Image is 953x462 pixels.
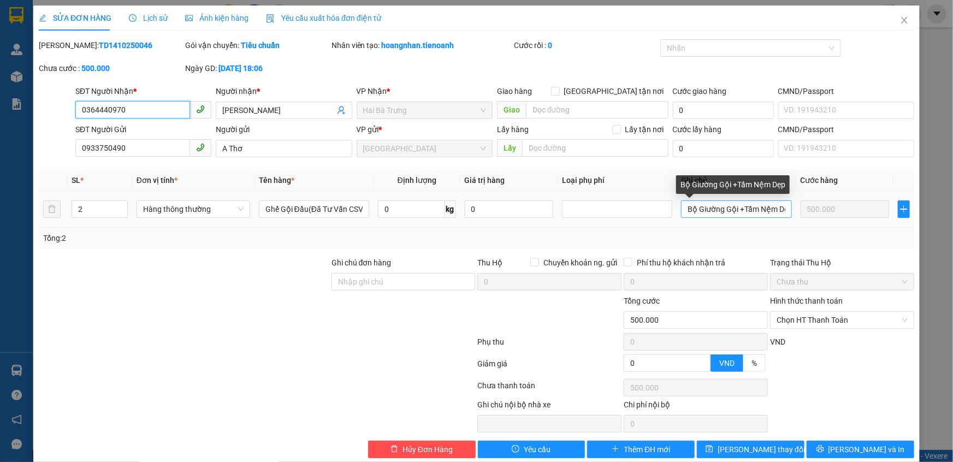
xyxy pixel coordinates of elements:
div: Người nhận [216,85,352,97]
div: Chi phí nội bộ [624,399,768,415]
span: Chưa thu [777,274,908,290]
div: Người gửi [216,123,352,135]
span: VP Nhận [357,87,387,96]
input: 0 [801,200,890,218]
span: Lịch sử [129,14,168,22]
div: SĐT Người Gửi [75,123,211,135]
input: Dọc đường [522,139,668,157]
span: clock-circle [129,14,137,22]
span: Định lượng [398,176,436,185]
button: plusThêm ĐH mới [587,441,695,458]
span: kg [445,200,456,218]
span: exclamation-circle [512,445,519,454]
b: TD1410250046 [99,41,152,50]
button: printer[PERSON_NAME] và In [807,441,914,458]
img: icon [266,14,275,23]
span: phone [196,143,205,152]
span: edit [39,14,46,22]
div: SĐT Người Nhận [75,85,211,97]
span: phone [196,105,205,114]
div: Chưa cước : [39,62,183,74]
span: Lấy hàng [497,125,529,134]
button: delete [43,200,61,218]
div: Phụ thu [477,336,623,355]
span: Yêu cầu xuất hóa đơn điện tử [266,14,381,22]
div: Ghi chú nội bộ nhà xe [477,399,621,415]
div: Trạng thái Thu Hộ [770,257,914,269]
span: Chọn HT Thanh Toán [777,312,908,328]
button: exclamation-circleYêu cầu [478,441,585,458]
span: Thu Hộ [477,258,502,267]
span: Giá trị hàng [465,176,505,185]
input: VD: Bàn, Ghế [259,200,369,218]
span: Lấy tận nơi [621,123,668,135]
button: plus [898,200,910,218]
span: plus [612,445,619,454]
span: Phí thu hộ khách nhận trả [632,257,730,269]
label: Ghi chú đơn hàng [332,258,392,267]
span: SL [72,176,80,185]
span: Tổng cước [624,297,660,305]
input: Dọc đường [526,101,668,119]
div: Chưa thanh toán [477,380,623,399]
span: Giao [497,101,526,119]
span: Cước hàng [801,176,838,185]
div: Nhân viên tạo: [332,39,512,51]
span: VND [770,337,785,346]
input: Ghi chú đơn hàng [332,273,476,291]
span: plus [898,205,909,214]
div: VP gửi [357,123,493,135]
span: Lấy [497,139,522,157]
span: picture [185,14,193,22]
input: Cước giao hàng [673,102,774,119]
b: hoangnhan.tienoanh [382,41,454,50]
b: 500.000 [81,64,110,73]
th: Loại phụ phí [558,170,677,191]
th: Ghi chú [677,170,796,191]
span: Ảnh kiện hàng [185,14,248,22]
span: Giao hàng [497,87,532,96]
span: user-add [337,106,346,115]
span: Tên hàng [259,176,294,185]
button: Close [889,5,920,36]
div: [PERSON_NAME]: [39,39,183,51]
span: Yêu cầu [524,443,551,455]
span: Hủy Đơn Hàng [402,443,453,455]
span: save [706,445,713,454]
span: [PERSON_NAME] thay đổi [718,443,805,455]
div: Tổng: 2 [43,232,368,244]
span: Thêm ĐH mới [624,443,670,455]
label: Hình thức thanh toán [770,297,843,305]
span: % [751,359,757,368]
input: Cước lấy hàng [673,140,774,157]
span: [PERSON_NAME] và In [828,443,905,455]
span: Hai Bà Trưng [363,102,486,119]
label: Cước lấy hàng [673,125,722,134]
span: printer [816,445,824,454]
b: [DATE] 18:06 [218,64,263,73]
b: 0 [548,41,552,50]
div: Giảm giá [477,358,623,377]
span: close [900,16,909,25]
span: Đơn vị tính [137,176,177,185]
div: CMND/Passport [778,123,914,135]
div: Bộ Giường Gội +Tấm Nệm Dẹp [676,175,790,194]
span: Thủ Đức [363,140,486,157]
label: Cước giao hàng [673,87,727,96]
span: Chuyển khoản ng. gửi [539,257,621,269]
span: VND [719,359,735,368]
span: SỬA ĐƠN HÀNG [39,14,111,22]
span: Hàng thông thường [143,201,244,217]
input: Ghi Chú [681,200,791,218]
div: Ngày GD: [185,62,329,74]
button: save[PERSON_NAME] thay đổi [697,441,804,458]
div: CMND/Passport [778,85,914,97]
div: Cước rồi : [514,39,658,51]
b: Tiêu chuẩn [241,41,280,50]
span: delete [390,445,398,454]
div: Gói vận chuyển: [185,39,329,51]
span: [GEOGRAPHIC_DATA] tận nơi [560,85,668,97]
button: deleteHủy Đơn Hàng [368,441,476,458]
